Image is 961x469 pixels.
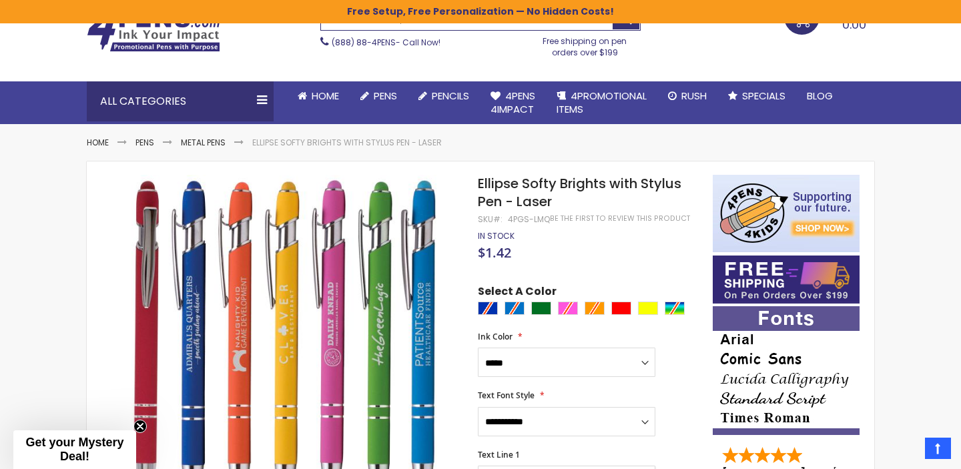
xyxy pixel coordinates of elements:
[713,306,860,435] img: font-personalization-examples
[478,449,520,460] span: Text Line 1
[252,137,442,148] li: Ellipse Softy Brights with Stylus Pen - Laser
[478,174,681,211] span: Ellipse Softy Brights with Stylus Pen - Laser
[480,81,546,125] a: 4Pens4impact
[478,213,503,225] strong: SKU
[133,420,147,433] button: Close teaser
[25,436,123,463] span: Get your Mystery Deal!
[478,331,513,342] span: Ink Color
[478,231,515,242] div: Availability
[508,214,550,225] div: 4PGS-LMQ
[408,81,480,111] a: Pencils
[478,230,515,242] span: In stock
[681,89,707,103] span: Rush
[87,81,274,121] div: All Categories
[491,89,535,116] span: 4Pens 4impact
[713,256,860,304] img: Free shipping on orders over $199
[135,137,154,148] a: Pens
[611,302,631,315] div: Red
[374,89,397,103] span: Pens
[332,37,396,48] a: (888) 88-4PENS
[717,81,796,111] a: Specials
[478,390,535,401] span: Text Font Style
[742,89,785,103] span: Specials
[350,81,408,111] a: Pens
[529,31,641,57] div: Free shipping on pen orders over $199
[657,81,717,111] a: Rush
[87,137,109,148] a: Home
[312,89,339,103] span: Home
[807,89,833,103] span: Blog
[531,302,551,315] div: Green
[796,81,844,111] a: Blog
[478,244,511,262] span: $1.42
[550,213,690,223] a: Be the first to review this product
[287,81,350,111] a: Home
[842,16,866,33] span: 0.00
[87,9,220,52] img: 4Pens Custom Pens and Promotional Products
[557,89,647,116] span: 4PROMOTIONAL ITEMS
[478,284,557,302] span: Select A Color
[713,175,860,252] img: 4pens 4 kids
[332,37,440,48] span: - Call Now!
[432,89,469,103] span: Pencils
[546,81,657,125] a: 4PROMOTIONALITEMS
[13,430,136,469] div: Get your Mystery Deal!Close teaser
[638,302,658,315] div: Yellow
[181,137,226,148] a: Metal Pens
